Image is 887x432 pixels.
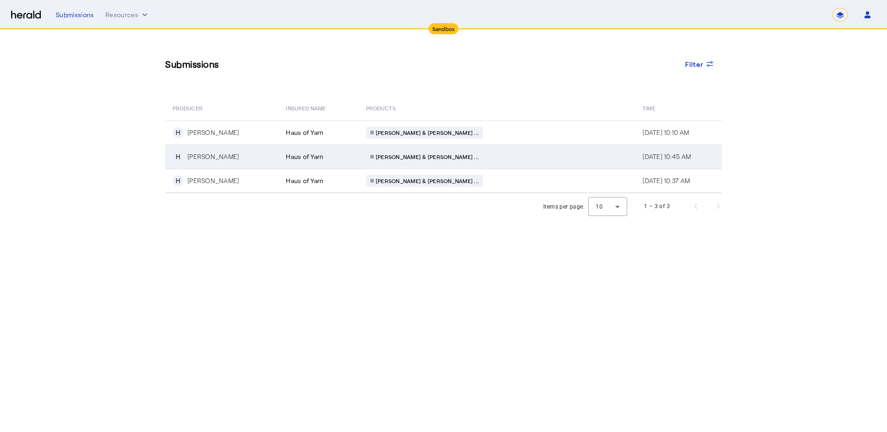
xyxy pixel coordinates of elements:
[429,23,459,34] div: Sandbox
[376,177,479,184] span: [PERSON_NAME] & [PERSON_NAME] ...
[165,95,722,193] table: Table view of all submissions by your platform
[187,176,239,185] div: [PERSON_NAME]
[187,152,239,161] div: [PERSON_NAME]
[685,59,704,69] span: Filter
[376,129,479,136] span: [PERSON_NAME] & [PERSON_NAME] ...
[643,128,689,136] span: [DATE] 10:10 AM
[11,11,41,19] img: Herald Logo
[286,103,326,112] span: Insured Name
[105,10,149,19] button: Resources dropdown menu
[173,175,184,186] div: H
[286,152,323,161] span: Haus of Yarn
[643,152,691,160] span: [DATE] 10:45 AM
[165,57,219,70] h3: Submissions
[173,151,184,162] div: H
[643,103,655,112] span: Time
[286,128,323,137] span: Haus of Yarn
[644,202,670,211] div: 1 – 3 of 3
[187,128,239,137] div: [PERSON_NAME]
[366,103,396,112] span: PRODUCTS
[643,177,690,184] span: [DATE] 10:37 AM
[376,153,479,160] span: [PERSON_NAME] & [PERSON_NAME] ...
[543,202,585,211] div: Items per page:
[678,56,722,72] button: Filter
[173,127,184,138] div: H
[173,103,203,112] span: PRODUCER
[56,10,94,19] div: Submissions
[286,176,323,185] span: Haus of Yarn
